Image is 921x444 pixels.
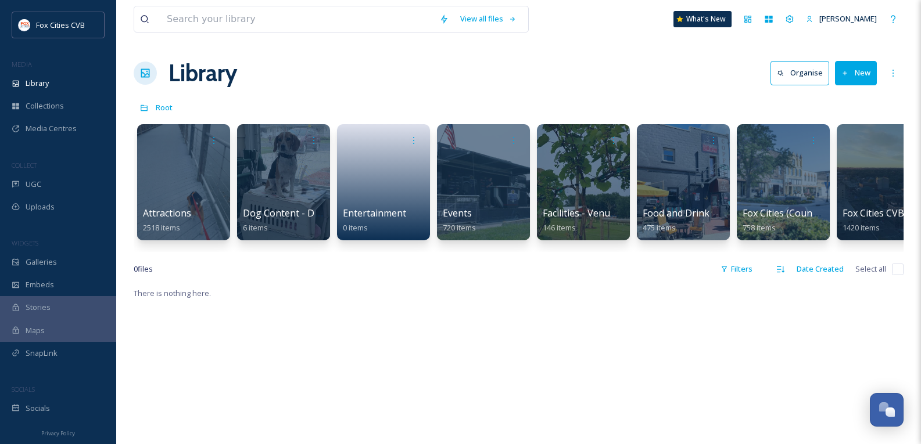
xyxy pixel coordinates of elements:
span: Entertainment [343,207,406,219]
a: Entertainment0 items [343,208,406,233]
button: Open Chat [870,393,904,427]
span: Facilities - Venues - Meeting Spaces [543,207,697,219]
span: Root [156,102,173,113]
a: Fox Cities (Counties, Towns, Cities)758 items [743,208,894,233]
span: Maps [26,325,45,336]
span: Fox Cities (Counties, Towns, Cities) [743,207,894,219]
span: 0 file s [134,263,153,275]
a: Dog Content - Dog Friendly6 items [243,208,363,233]
a: Events720 items [443,208,476,233]
button: Organise [771,61,829,85]
span: Food and Drink [643,207,709,219]
a: Food and Drink475 items [643,208,709,233]
span: Uploads [26,201,55,212]
span: 475 items [643,222,676,233]
a: Root [156,100,173,114]
span: MEDIA [12,60,32,68]
span: UGC [26,179,41,190]
a: What's New [673,11,732,27]
span: Events [443,207,472,219]
span: Attractions [143,207,191,219]
span: Dog Content - Dog Friendly [243,207,363,219]
span: Select all [855,263,886,275]
span: 1420 items [843,222,880,233]
a: Attractions2518 items [143,208,191,233]
div: Filters [715,258,758,280]
span: 2518 items [143,222,180,233]
span: 146 items [543,222,576,233]
span: Fox Cities CVB [36,20,85,30]
div: Date Created [791,258,850,280]
a: Organise [771,61,835,85]
span: Galleries [26,257,57,268]
a: Privacy Policy [41,425,75,439]
input: Search your library [161,6,433,32]
span: COLLECT [12,161,37,169]
img: images.png [19,19,30,31]
span: WIDGETS [12,239,38,247]
span: Media Centres [26,123,77,134]
span: Embeds [26,279,54,290]
span: Library [26,78,49,89]
span: Stories [26,302,51,313]
span: 0 items [343,222,368,233]
span: Privacy Policy [41,429,75,437]
span: Socials [26,403,50,414]
span: SnapLink [26,348,58,359]
span: 720 items [443,222,476,233]
a: [PERSON_NAME] [800,8,883,30]
a: View all files [454,8,522,30]
span: There is nothing here. [134,288,211,298]
span: 758 items [743,222,776,233]
span: Collections [26,100,64,111]
span: SOCIALS [12,385,35,394]
span: [PERSON_NAME] [819,13,877,24]
button: New [835,61,877,85]
a: Library [169,56,237,91]
a: Facilities - Venues - Meeting Spaces146 items [543,208,697,233]
span: 6 items [243,222,268,233]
